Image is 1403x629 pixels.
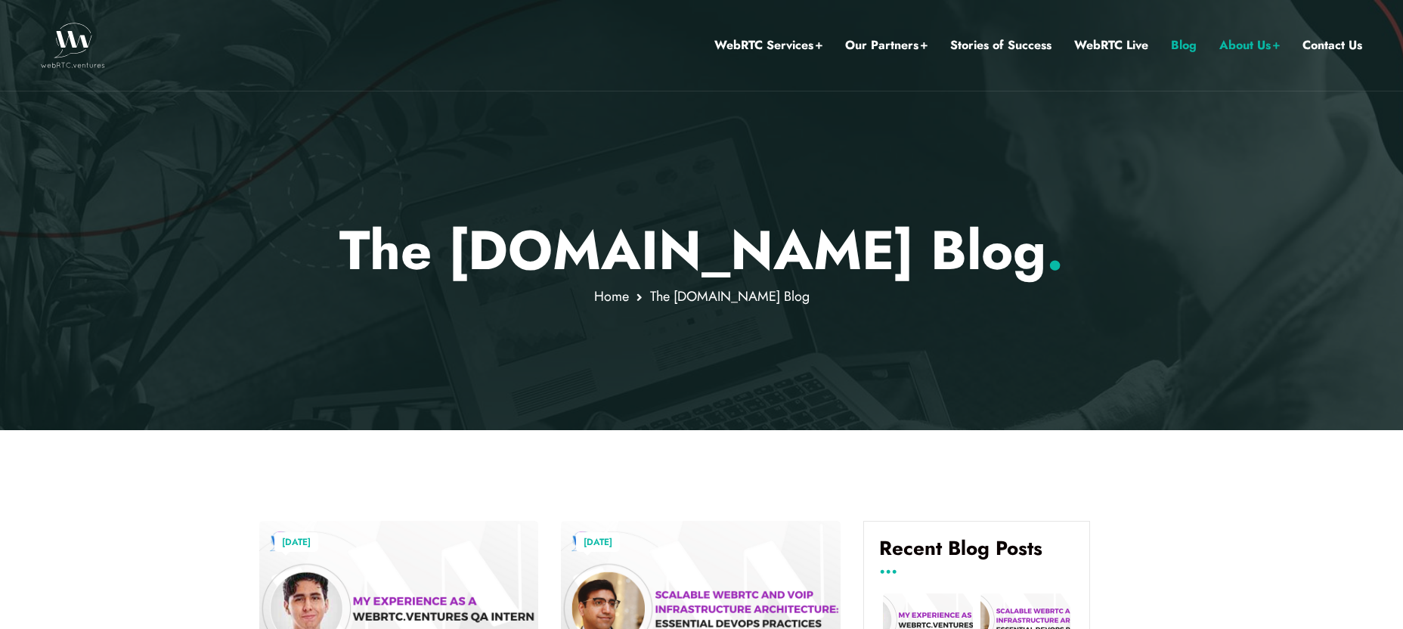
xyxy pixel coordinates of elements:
[1046,211,1064,290] span: .
[274,532,318,552] a: [DATE]
[1302,36,1362,55] a: Contact Us
[1171,36,1197,55] a: Blog
[594,287,629,306] a: Home
[714,36,822,55] a: WebRTC Services
[845,36,928,55] a: Our Partners
[576,532,620,552] a: [DATE]
[1219,36,1280,55] a: About Us
[879,537,1074,572] h4: Recent Blog Posts
[41,23,105,68] img: WebRTC.ventures
[650,287,810,306] span: The [DOMAIN_NAME] Blog
[1074,36,1148,55] a: WebRTC Live
[259,218,1144,283] p: The [DOMAIN_NAME] Blog
[950,36,1051,55] a: Stories of Success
